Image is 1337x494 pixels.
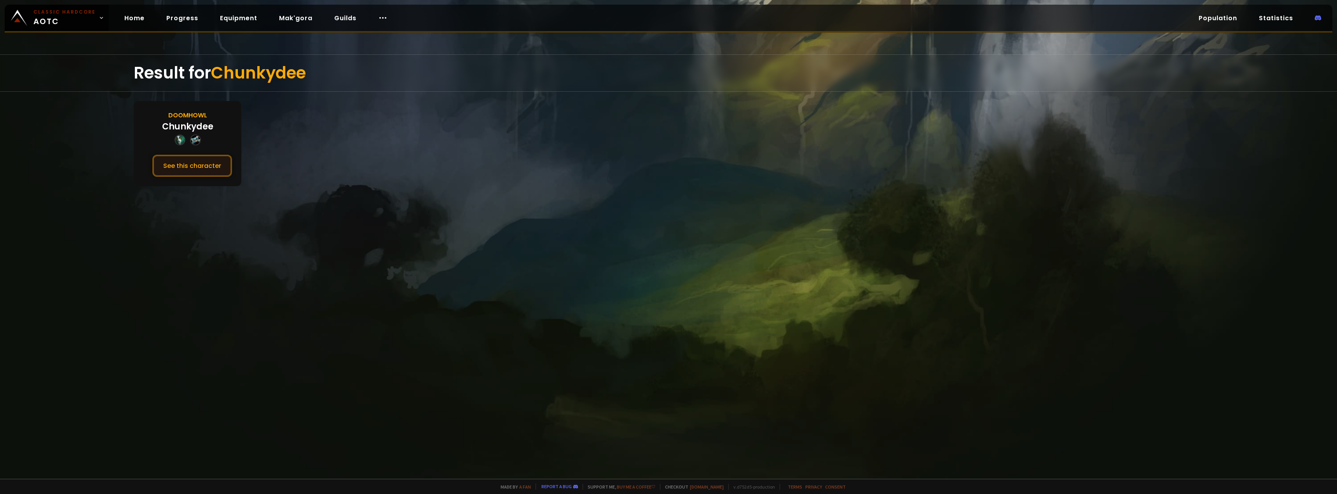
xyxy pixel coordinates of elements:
a: Classic HardcoreAOTC [5,5,109,31]
a: Report a bug [541,484,572,489]
span: v. d752d5 - production [728,484,775,490]
a: Terms [788,484,802,490]
a: Statistics [1253,10,1299,26]
small: Classic Hardcore [33,9,96,16]
span: Support me, [583,484,655,490]
a: Consent [825,484,846,490]
a: Privacy [805,484,822,490]
a: Mak'gora [273,10,319,26]
span: Checkout [660,484,724,490]
div: Result for [134,55,1203,91]
a: Population [1192,10,1243,26]
a: Buy me a coffee [617,484,655,490]
button: See this character [152,155,232,177]
a: Home [118,10,151,26]
a: Guilds [328,10,363,26]
a: a fan [519,484,531,490]
span: Made by [496,484,531,490]
a: Equipment [214,10,264,26]
a: [DOMAIN_NAME] [690,484,724,490]
span: AOTC [33,9,96,27]
div: Doomhowl [168,110,207,120]
a: Progress [160,10,204,26]
div: Chunkydee [162,120,213,133]
span: Chunkydee [211,61,306,84]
